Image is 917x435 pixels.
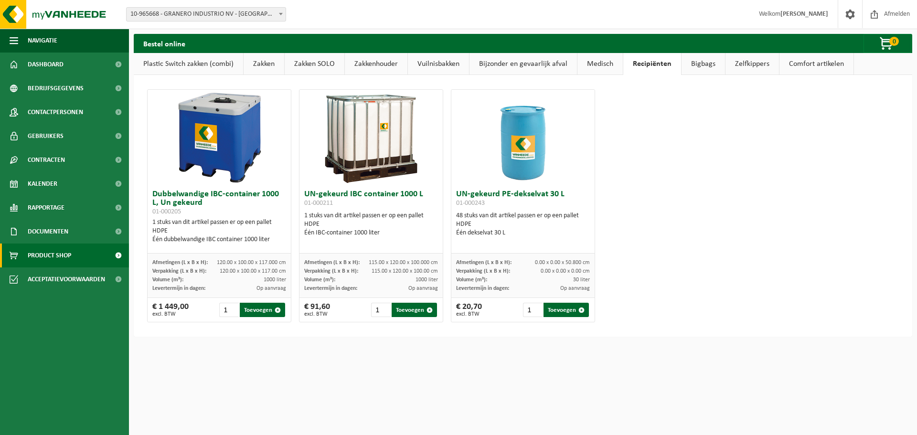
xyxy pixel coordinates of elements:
span: 115.00 x 120.00 x 100.000 cm [369,260,438,265]
span: 30 liter [573,277,590,283]
span: Dashboard [28,53,64,76]
a: Bijzonder en gevaarlijk afval [469,53,577,75]
span: Documenten [28,220,68,244]
a: Bigbags [682,53,725,75]
span: 01-000205 [152,208,181,215]
span: Levertermijn in dagen: [456,286,509,291]
span: Verpakking (L x B x H): [304,268,358,274]
span: Rapportage [28,196,64,220]
h3: Dubbelwandige IBC-container 1000 L, Un gekeurd [152,190,286,216]
h3: UN-gekeurd PE-dekselvat 30 L [456,190,590,209]
div: Één dubbelwandige IBC container 1000 liter [152,235,286,244]
a: Comfort artikelen [779,53,853,75]
a: Recipiënten [623,53,681,75]
span: 0.00 x 0.00 x 50.800 cm [535,260,590,265]
span: 115.00 x 120.00 x 100.00 cm [372,268,438,274]
span: 01-000211 [304,200,333,207]
button: Toevoegen [240,303,285,317]
button: 0 [864,34,911,53]
span: 0 [889,37,899,46]
div: HDPE [456,220,590,229]
span: 01-000243 [456,200,485,207]
span: 10-965668 - GRANERO INDUSTRIO NV - ROESELARE [127,8,286,21]
span: Volume (m³): [152,277,183,283]
a: Zakken [244,53,284,75]
span: Contracten [28,148,65,172]
span: excl. BTW [304,311,330,317]
input: 1 [523,303,543,317]
span: Volume (m³): [304,277,335,283]
div: 1 stuks van dit artikel passen er op een pallet [152,218,286,244]
a: Zakkenhouder [345,53,407,75]
div: HDPE [152,227,286,235]
div: € 1 449,00 [152,303,189,317]
div: Één IBC-container 1000 liter [304,229,438,237]
span: Op aanvraag [256,286,286,291]
span: Contactpersonen [28,100,83,124]
input: 1 [371,303,391,317]
strong: [PERSON_NAME] [780,11,828,18]
span: 1000 liter [264,277,286,283]
div: € 20,70 [456,303,482,317]
span: excl. BTW [456,311,482,317]
span: Bedrijfsgegevens [28,76,84,100]
span: Product Shop [28,244,71,267]
button: Toevoegen [544,303,589,317]
input: 1 [219,303,239,317]
span: 1000 liter [416,277,438,283]
div: € 91,60 [304,303,330,317]
span: Levertermijn in dagen: [152,286,205,291]
span: Navigatie [28,29,57,53]
a: Plastic Switch zakken (combi) [134,53,243,75]
div: Één dekselvat 30 L [456,229,590,237]
h2: Bestel online [134,34,195,53]
button: Toevoegen [392,303,437,317]
div: 1 stuks van dit artikel passen er op een pallet [304,212,438,237]
span: Volume (m³): [456,277,487,283]
span: 120.00 x 100.00 x 117.00 cm [220,268,286,274]
a: Medisch [577,53,623,75]
span: Afmetingen (L x B x H): [456,260,512,265]
img: 01-000211 [323,90,419,185]
div: 48 stuks van dit artikel passen er op een pallet [456,212,590,237]
a: Vuilnisbakken [408,53,469,75]
a: Zakken SOLO [285,53,344,75]
span: Afmetingen (L x B x H): [152,260,208,265]
h3: UN-gekeurd IBC container 1000 L [304,190,438,209]
span: Acceptatievoorwaarden [28,267,105,291]
span: 120.00 x 100.00 x 117.000 cm [217,260,286,265]
span: Verpakking (L x B x H): [456,268,510,274]
a: Zelfkippers [725,53,779,75]
span: Op aanvraag [560,286,590,291]
span: Op aanvraag [408,286,438,291]
span: Levertermijn in dagen: [304,286,357,291]
span: Kalender [28,172,57,196]
span: excl. BTW [152,311,189,317]
span: Gebruikers [28,124,64,148]
img: 01-000243 [475,90,571,185]
span: Afmetingen (L x B x H): [304,260,360,265]
div: HDPE [304,220,438,229]
span: Verpakking (L x B x H): [152,268,206,274]
img: 01-000205 [171,90,267,185]
span: 0.00 x 0.00 x 0.00 cm [541,268,590,274]
span: 10-965668 - GRANERO INDUSTRIO NV - ROESELARE [126,7,286,21]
